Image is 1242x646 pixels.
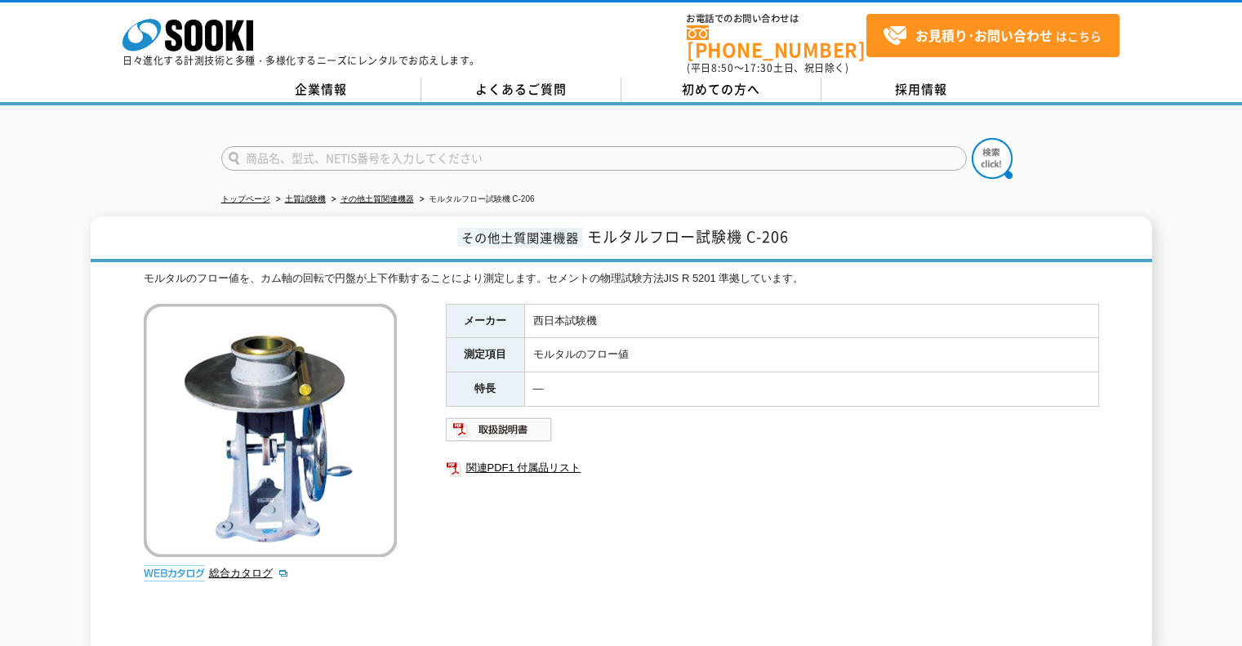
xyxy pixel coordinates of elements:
[524,338,1098,372] td: モルタルのフロー値
[687,25,866,59] a: [PHONE_NUMBER]
[687,60,848,75] span: (平日 ～ 土日、祝日除く)
[446,372,524,407] th: 特長
[144,270,1099,287] div: モルタルのフロー値を、カム軸の回転で円盤が上下作動することにより測定します。セメントの物理試験方法JIS R 5201 準拠しています。
[144,304,397,557] img: モルタルフロー試験機 C-206
[915,25,1053,45] strong: お見積り･お問い合わせ
[524,304,1098,338] td: 西日本試験機
[524,372,1098,407] td: ―
[221,194,270,203] a: トップページ
[122,56,480,65] p: 日々進化する計測技術と多種・多様化するニーズにレンタルでお応えします。
[144,565,205,581] img: webカタログ
[446,427,553,439] a: 取扱説明書
[587,225,789,247] span: モルタルフロー試験機 C-206
[682,80,760,98] span: 初めての方へ
[446,417,553,443] img: 取扱説明書
[221,78,421,102] a: 企業情報
[744,60,773,75] span: 17:30
[446,338,524,372] th: 測定項目
[711,60,734,75] span: 8:50
[416,191,535,208] li: モルタルフロー試験機 C-206
[421,78,621,102] a: よくあるご質問
[209,567,289,579] a: 総合カタログ
[221,146,967,171] input: 商品名、型式、NETIS番号を入力してください
[972,138,1013,179] img: btn_search.png
[457,228,583,247] span: その他土質関連機器
[621,78,821,102] a: 初めての方へ
[866,14,1120,57] a: お見積り･お問い合わせはこちら
[883,24,1102,48] span: はこちら
[687,14,866,24] span: お電話でのお問い合わせは
[285,194,326,203] a: 土質試験機
[446,304,524,338] th: メーカー
[341,194,414,203] a: その他土質関連機器
[446,457,1099,479] a: 関連PDF1 付属品リスト
[821,78,1022,102] a: 採用情報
